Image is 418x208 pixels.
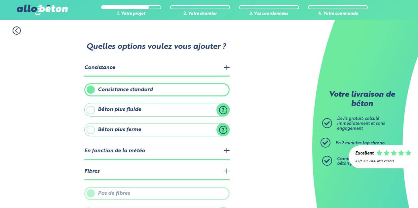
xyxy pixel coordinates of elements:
[17,5,68,15] img: allobéton
[308,12,368,17] div: 4. Votre commande
[84,103,230,116] label: Béton plus fluide
[84,123,230,136] label: Béton plus ferme
[84,60,230,77] legend: Consistance
[84,83,230,96] label: Consistance standard
[170,12,230,17] div: 2. Votre chantier
[84,43,229,52] p: Quelles options voulez vous ajouter ?
[101,12,161,17] div: 1. Votre projet
[84,163,230,180] legend: Fibres
[239,12,299,17] div: 3. Vos coordonnées
[359,182,411,201] iframe: Help widget launcher
[84,143,230,160] legend: En fonction de la météo
[84,187,230,200] label: Pas de fibres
